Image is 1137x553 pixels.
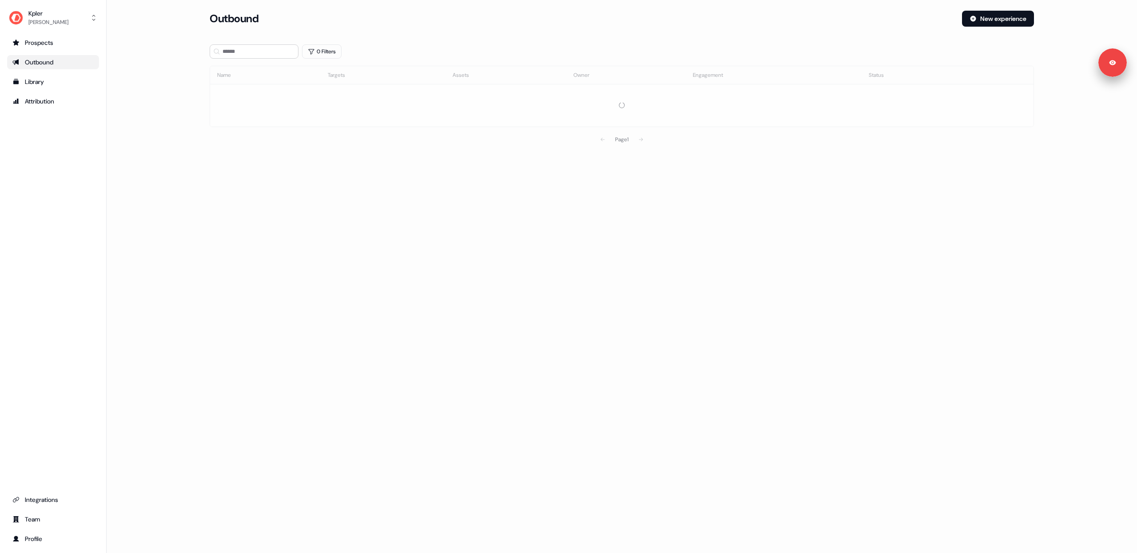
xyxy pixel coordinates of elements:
button: Kpler[PERSON_NAME] [7,7,99,28]
div: Library [12,77,94,86]
a: Go to outbound experience [7,55,99,69]
div: Kpler [28,9,68,18]
h3: Outbound [210,12,258,25]
a: Go to integrations [7,493,99,507]
a: Go to prospects [7,36,99,50]
a: Go to team [7,512,99,526]
div: [PERSON_NAME] [28,18,68,27]
div: Team [12,515,94,524]
div: Outbound [12,58,94,67]
a: Go to profile [7,532,99,546]
a: Go to attribution [7,94,99,108]
button: 0 Filters [302,44,342,59]
a: Go to templates [7,75,99,89]
div: Profile [12,534,94,543]
button: New experience [962,11,1034,27]
div: Prospects [12,38,94,47]
div: Attribution [12,97,94,106]
div: Integrations [12,495,94,504]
